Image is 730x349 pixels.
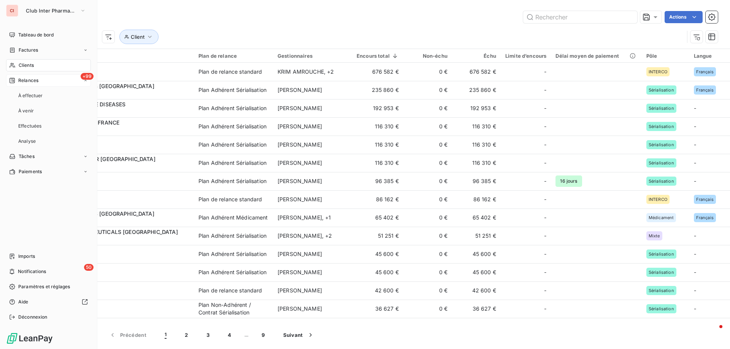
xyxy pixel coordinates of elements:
[278,232,348,240] div: [PERSON_NAME] , + 2
[278,269,322,275] span: [PERSON_NAME]
[694,105,696,111] span: -
[403,300,452,318] td: 0 €
[6,5,18,17] div: CI
[278,105,322,111] span: [PERSON_NAME]
[649,124,674,129] span: Sérialisation
[403,318,452,336] td: 0 €
[18,268,46,275] span: Notifications
[198,86,267,94] div: Plan Adhérent Sérialisation
[198,104,267,112] div: Plan Adhérent Sérialisation
[52,272,189,280] span: C0CSA020
[452,81,501,99] td: 235 860 €
[198,214,268,221] div: Plan Adhérent Médicament
[649,270,674,275] span: Sérialisation
[240,329,252,341] span: …
[176,327,197,343] button: 2
[403,172,452,190] td: 0 €
[694,141,696,148] span: -
[52,218,189,225] span: C0358450
[694,159,696,166] span: -
[544,177,546,185] span: -
[694,123,696,129] span: -
[544,268,546,276] span: -
[278,305,322,312] span: [PERSON_NAME]
[452,245,501,263] td: 45 600 €
[278,214,348,221] div: [PERSON_NAME] , + 1
[452,190,501,208] td: 86 162 €
[252,327,274,343] button: 9
[18,92,43,99] span: À effectuer
[352,117,403,136] td: 116 310 €
[452,263,501,281] td: 45 600 €
[694,305,696,312] span: -
[198,196,262,203] div: Plan de relance standard
[505,53,546,59] div: Limite d’encours
[52,210,154,217] span: SANOFI AVENTIS [GEOGRAPHIC_DATA]
[544,86,546,94] span: -
[18,283,70,290] span: Paramètres et réglages
[52,90,189,98] span: C0CSS002
[694,269,696,275] span: -
[52,236,189,243] span: C0NSJ001
[278,68,348,76] div: KRIM AMROUCHE , + 2
[81,73,94,80] span: +99
[544,232,546,240] span: -
[198,159,267,167] div: Plan Adhérent Sérialisation
[649,252,674,256] span: Sérialisation
[696,88,714,92] span: Français
[696,197,714,202] span: Français
[52,83,154,89] span: SANOFI AVENTIS [GEOGRAPHIC_DATA]
[352,227,403,245] td: 51 251 €
[278,287,322,294] span: [PERSON_NAME]
[694,287,696,294] span: -
[352,281,403,300] td: 42 600 €
[694,251,696,257] span: -
[352,263,403,281] td: 45 600 €
[198,68,262,76] div: Plan de relance standard
[52,163,189,171] span: C0CSS004
[452,154,501,172] td: 116 310 €
[352,318,403,336] td: 32 400 €
[19,47,38,54] span: Factures
[403,245,452,263] td: 0 €
[352,99,403,117] td: 192 953 €
[544,287,546,294] span: -
[523,11,637,23] input: Rechercher
[352,190,403,208] td: 86 162 €
[274,327,324,343] button: Suivant
[696,69,714,74] span: Français
[278,159,322,166] span: [PERSON_NAME]
[18,298,29,305] span: Aide
[649,306,674,311] span: Sérialisation
[403,81,452,99] td: 0 €
[544,123,546,130] span: -
[452,227,501,245] td: 51 251 €
[156,327,176,343] button: 1
[131,34,144,40] span: Client
[403,281,452,300] td: 0 €
[352,245,403,263] td: 45 600 €
[52,254,189,262] span: C0H899998
[52,291,189,298] span: C0CSB001
[100,327,156,343] button: Précédent
[52,199,189,207] span: C00000004
[649,288,674,293] span: Sérialisation
[646,53,685,59] div: Pôle
[704,323,722,341] iframe: Intercom live chat
[6,332,53,344] img: Logo LeanPay
[18,314,48,321] span: Déconnexion
[278,178,322,184] span: [PERSON_NAME]
[352,300,403,318] td: 36 627 €
[19,168,42,175] span: Paiements
[26,8,77,14] span: Club Inter Pharmaceutique
[352,208,403,227] td: 65 402 €
[52,181,189,189] span: C0CSV003
[452,99,501,117] td: 192 953 €
[403,136,452,154] td: 0 €
[452,136,501,154] td: 116 310 €
[198,177,267,185] div: Plan Adhérent Sérialisation
[198,268,267,276] div: Plan Adhérent Sérialisation
[403,117,452,136] td: 0 €
[544,104,546,112] span: -
[278,87,322,93] span: [PERSON_NAME]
